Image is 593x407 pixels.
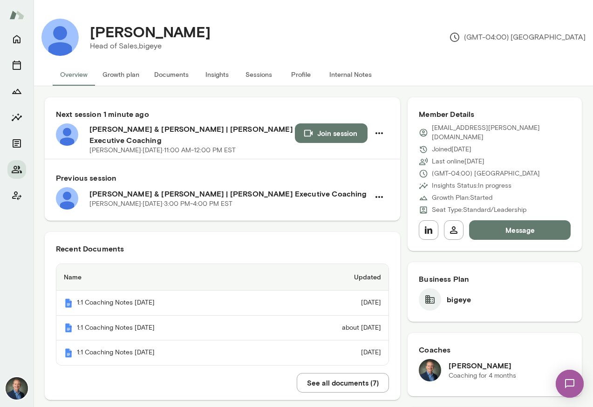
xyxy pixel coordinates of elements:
img: Mento [64,298,73,308]
h6: Business Plan [419,273,571,285]
td: [DATE] [276,291,389,316]
img: Mento [64,348,73,358]
p: (GMT-04:00) [GEOGRAPHIC_DATA] [449,32,586,43]
td: [DATE] [276,340,389,365]
button: Message [469,220,571,240]
p: Last online [DATE] [432,157,484,166]
p: Joined [DATE] [432,145,471,154]
p: Coaching for 4 months [449,371,516,380]
h4: [PERSON_NAME] [90,23,211,41]
button: Internal Notes [322,63,379,86]
button: Overview [53,63,95,86]
p: Growth Plan: Started [432,193,492,203]
button: Sessions [7,56,26,75]
th: 1:1 Coaching Notes [DATE] [56,316,276,341]
button: See all documents (7) [297,373,389,393]
img: Mento [9,6,24,24]
button: Sessions [238,63,280,86]
button: Growth Plan [7,82,26,101]
p: Head of Sales, bigeye [90,41,211,52]
h6: Member Details [419,109,571,120]
h6: [PERSON_NAME] [449,360,516,371]
button: Profile [280,63,322,86]
button: Insights [196,63,238,86]
button: Insights [7,108,26,127]
button: Home [7,30,26,48]
p: [PERSON_NAME] · [DATE] · 11:00 AM-12:00 PM EST [89,146,236,155]
img: Michael Alden [419,359,441,381]
img: Drew Stark [41,19,79,56]
button: Join session [295,123,368,143]
h6: Previous session [56,172,389,183]
h6: bigeye [447,294,471,305]
th: 1:1 Coaching Notes [DATE] [56,340,276,365]
h6: Next session 1 minute ago [56,109,389,120]
button: Documents [7,134,26,153]
h6: Recent Documents [56,243,389,254]
button: Client app [7,186,26,205]
button: Documents [147,63,196,86]
h6: [PERSON_NAME] & [PERSON_NAME] | [PERSON_NAME] Executive Coaching [89,188,369,199]
p: Seat Type: Standard/Leadership [432,205,526,215]
th: Updated [276,264,389,291]
p: [EMAIL_ADDRESS][PERSON_NAME][DOMAIN_NAME] [432,123,571,142]
h6: [PERSON_NAME] & [PERSON_NAME] | [PERSON_NAME] Executive Coaching [89,123,295,146]
th: 1:1 Coaching Notes [DATE] [56,291,276,316]
td: about [DATE] [276,316,389,341]
p: Insights Status: In progress [432,181,511,190]
button: Growth plan [95,63,147,86]
p: (GMT-04:00) [GEOGRAPHIC_DATA] [432,169,540,178]
h6: Coaches [419,344,571,355]
img: Mento [64,323,73,332]
button: Members [7,160,26,179]
p: [PERSON_NAME] · [DATE] · 3:00 PM-4:00 PM EST [89,199,232,209]
th: Name [56,264,276,291]
img: Michael Alden [6,377,28,400]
